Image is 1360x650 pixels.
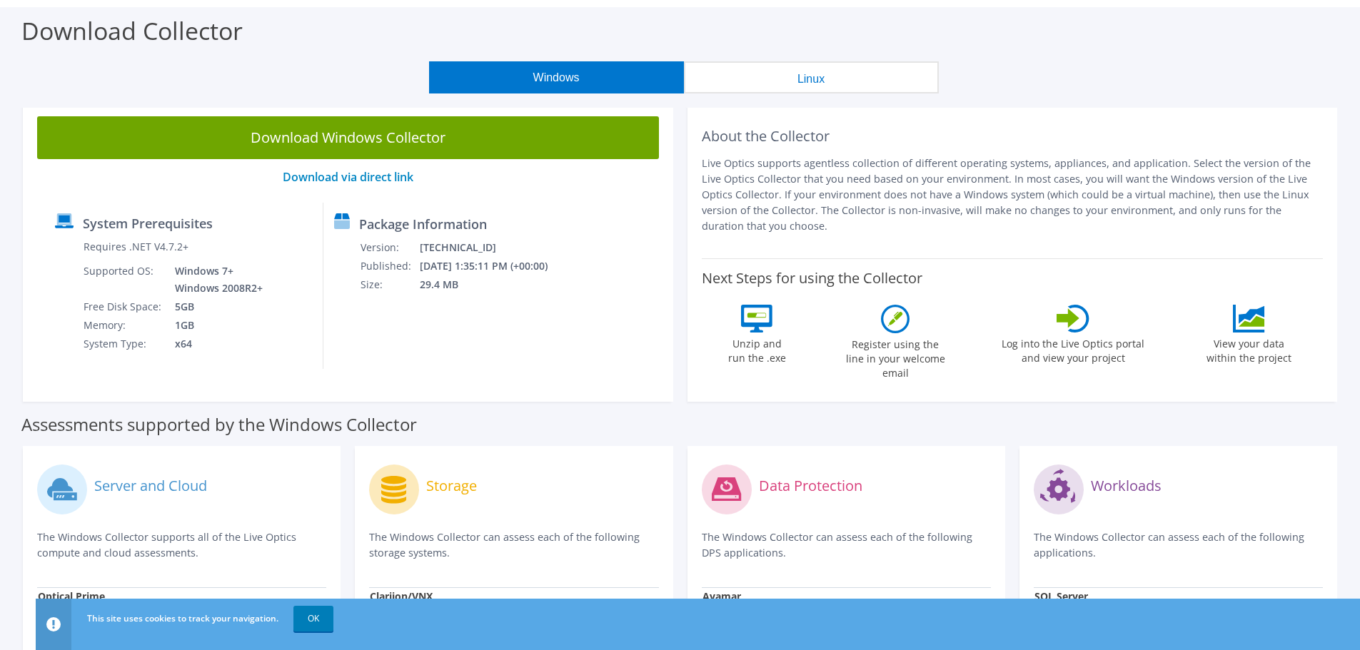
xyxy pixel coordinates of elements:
label: View your data within the project [1197,332,1300,365]
label: Download Collector [21,14,243,47]
label: Register using the line in your welcome email [842,333,949,380]
strong: SQL Server [1034,589,1088,603]
label: Data Protection [759,479,862,493]
label: System Prerequisites [83,216,213,230]
label: Assessments supported by the Windows Collector [21,417,417,432]
td: Published: [360,257,419,275]
h2: About the Collector [702,128,1324,145]
td: x64 [164,335,266,353]
p: The Windows Collector can assess each of the following DPS applications. [702,529,991,561]
label: Storage [426,479,477,493]
strong: Clariion/VNX [370,589,433,603]
td: 29.4 MB [419,275,567,294]
td: Version: [360,238,419,257]
td: Memory: [83,316,164,335]
span: This site uses cookies to track your navigation. [87,612,278,624]
label: Unzip and run the .exe [724,332,790,365]
p: The Windows Collector can assess each of the following storage systems. [369,529,658,561]
td: [DATE] 1:35:11 PM (+00:00) [419,257,567,275]
label: Requires .NET V4.7.2+ [84,240,188,254]
button: Windows [429,61,684,93]
p: Live Optics supports agentless collection of different operating systems, appliances, and applica... [702,156,1324,234]
td: [TECHNICAL_ID] [419,238,567,257]
label: Next Steps for using the Collector [702,270,922,287]
td: Size: [360,275,419,294]
button: Linux [684,61,939,93]
a: Download via direct link [283,169,413,185]
td: 1GB [164,316,266,335]
p: The Windows Collector can assess each of the following applications. [1034,529,1323,561]
td: Supported OS: [83,262,164,298]
td: System Type: [83,335,164,353]
a: OK [293,606,333,631]
strong: Avamar [702,589,741,603]
label: Log into the Live Optics portal and view your project [1001,332,1145,365]
label: Package Information [359,217,487,231]
td: Free Disk Space: [83,298,164,316]
label: Server and Cloud [94,479,207,493]
td: 5GB [164,298,266,316]
td: Windows 7+ Windows 2008R2+ [164,262,266,298]
label: Workloads [1091,479,1162,493]
p: The Windows Collector supports all of the Live Optics compute and cloud assessments. [37,529,326,561]
a: Download Windows Collector [37,116,659,159]
strong: Optical Prime [38,589,105,603]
